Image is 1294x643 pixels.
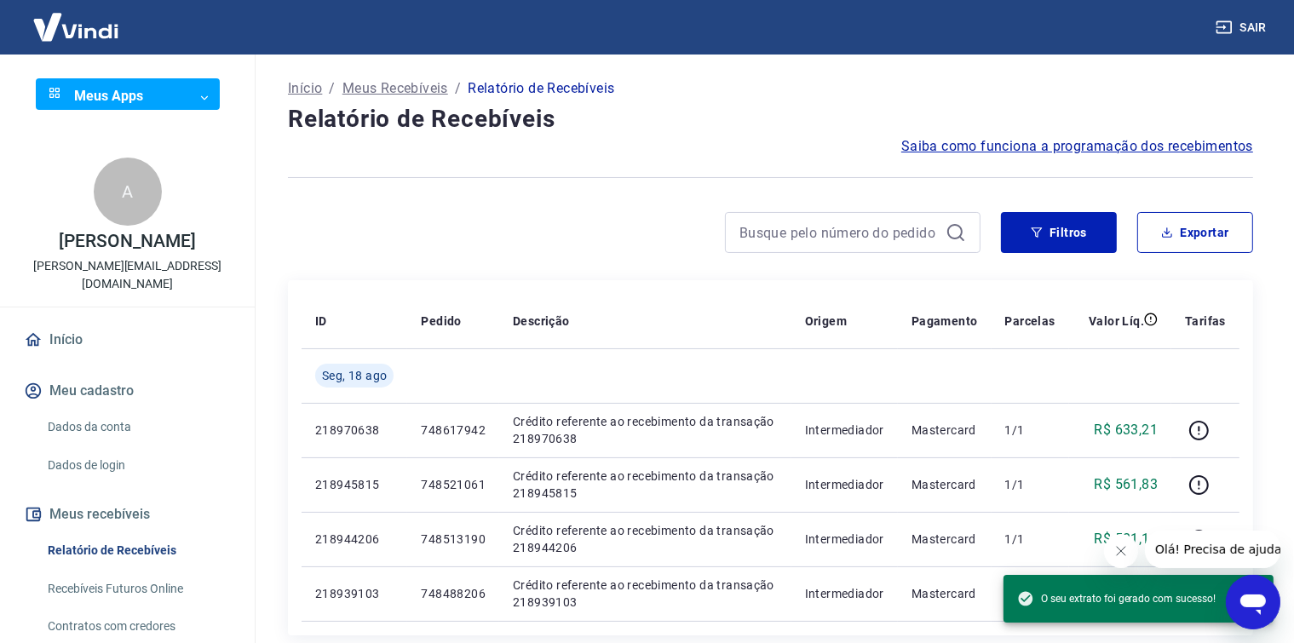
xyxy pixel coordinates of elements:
[739,220,939,245] input: Busque pelo número do pedido
[20,496,234,533] button: Meus recebíveis
[41,448,234,483] a: Dados de login
[421,585,486,602] p: 748488206
[421,476,486,493] p: 748521061
[421,313,461,330] p: Pedido
[468,78,614,99] p: Relatório de Recebíveis
[41,410,234,445] a: Dados da conta
[1001,212,1117,253] button: Filtros
[513,577,778,611] p: Crédito referente ao recebimento da transação 218939103
[1212,12,1274,43] button: Sair
[1095,529,1159,549] p: R$ 581,16
[1005,422,1055,439] p: 1/1
[901,136,1253,157] a: Saiba como funciona a programação dos recebimentos
[513,413,778,447] p: Crédito referente ao recebimento da transação 218970638
[1185,313,1226,330] p: Tarifas
[1145,531,1280,568] iframe: Mensagem da empresa
[315,531,394,548] p: 218944206
[342,78,448,99] a: Meus Recebíveis
[322,367,387,384] span: Seg, 18 ago
[1005,313,1055,330] p: Parcelas
[315,313,327,330] p: ID
[59,233,195,250] p: [PERSON_NAME]
[288,102,1253,136] h4: Relatório de Recebíveis
[912,422,978,439] p: Mastercard
[421,422,486,439] p: 748617942
[805,422,884,439] p: Intermediador
[805,476,884,493] p: Intermediador
[94,158,162,226] div: A
[20,1,131,53] img: Vindi
[20,321,234,359] a: Início
[912,585,978,602] p: Mastercard
[912,531,978,548] p: Mastercard
[14,257,241,293] p: [PERSON_NAME][EMAIL_ADDRESS][DOMAIN_NAME]
[513,522,778,556] p: Crédito referente ao recebimento da transação 218944206
[805,313,847,330] p: Origem
[912,476,978,493] p: Mastercard
[329,78,335,99] p: /
[10,12,143,26] span: Olá! Precisa de ajuda?
[315,476,394,493] p: 218945815
[1095,420,1159,440] p: R$ 633,21
[315,585,394,602] p: 218939103
[20,372,234,410] button: Meu cadastro
[1005,531,1055,548] p: 1/1
[805,531,884,548] p: Intermediador
[1095,474,1159,495] p: R$ 561,83
[288,78,322,99] a: Início
[1005,476,1055,493] p: 1/1
[421,531,486,548] p: 748513190
[41,533,234,568] a: Relatório de Recebíveis
[912,313,978,330] p: Pagamento
[315,422,394,439] p: 218970638
[805,585,884,602] p: Intermediador
[513,468,778,502] p: Crédito referente ao recebimento da transação 218945815
[1137,212,1253,253] button: Exportar
[455,78,461,99] p: /
[1017,590,1216,607] span: O seu extrato foi gerado com sucesso!
[1089,313,1144,330] p: Valor Líq.
[513,313,570,330] p: Descrição
[41,571,234,606] a: Recebíveis Futuros Online
[1104,534,1138,568] iframe: Fechar mensagem
[1226,575,1280,629] iframe: Botão para abrir a janela de mensagens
